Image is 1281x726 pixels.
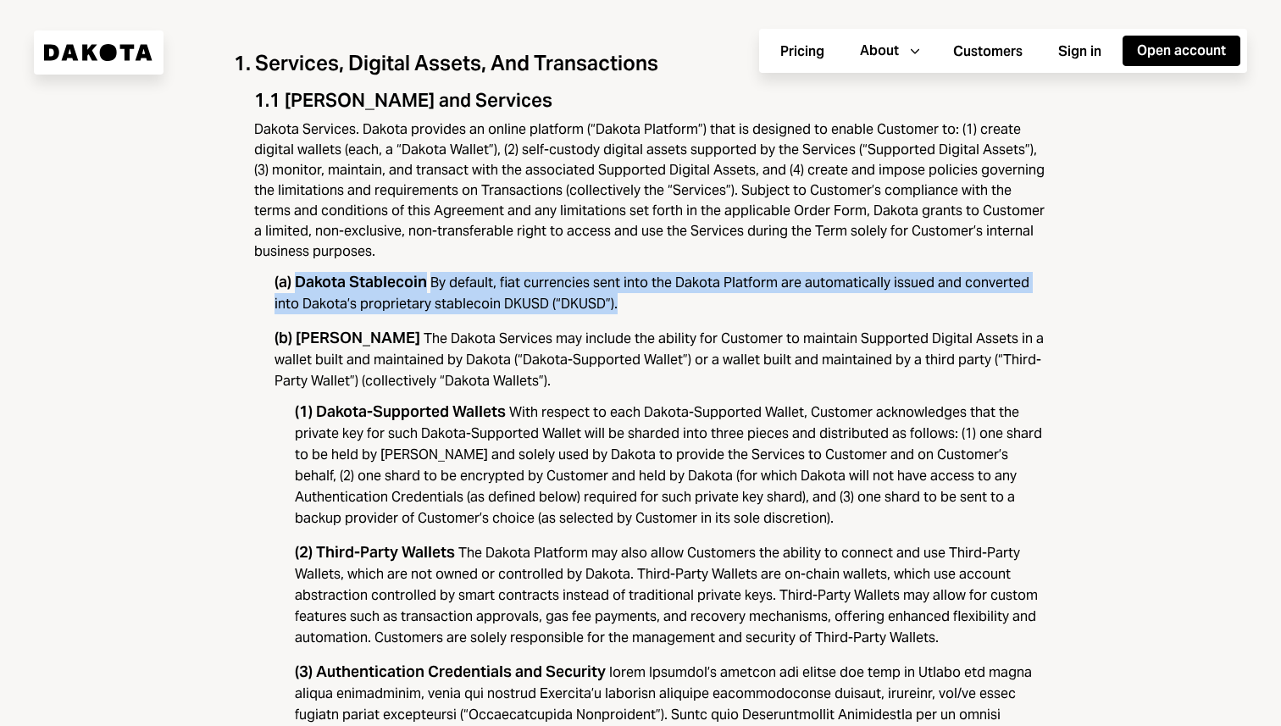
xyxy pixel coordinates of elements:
div: (3) Authentication Credentials and Security [295,662,606,681]
a: Customers [939,35,1037,68]
button: Open account [1123,36,1240,66]
div: With respect to each Dakota-Supported Wallet, Customer acknowledges that the private key for such... [295,403,1042,527]
div: (2) Third-Party Wallets [295,542,455,562]
div: Dakota Services. Dakota provides an online platform (“Dakota Platform”) that is designed to enabl... [254,119,1047,262]
button: Customers [939,36,1037,67]
div: (a) Dakota Stablecoin [274,272,427,291]
div: By default, fiat currencies sent into the Dakota Platform are automatically issued and converted ... [274,274,1029,313]
div: The Dakota Services may include the ability for Customer to maintain Supported Digital Assets in ... [274,330,1044,390]
div: (b) [PERSON_NAME] [274,328,420,347]
div: 1. Services, Digital Assets, And Transactions [234,49,1047,77]
a: Sign in [1044,35,1116,68]
button: About [846,36,932,66]
div: About [860,42,899,60]
div: The Dakota Platform may also allow Customers the ability to connect and use Third-Party Wallets, ... [295,544,1038,646]
a: Pricing [766,35,839,68]
div: 1.1 [PERSON_NAME] and Services [254,87,1047,113]
button: Sign in [1044,36,1116,67]
button: Pricing [766,36,839,67]
div: (1) Dakota-Supported Wallets [295,402,506,421]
